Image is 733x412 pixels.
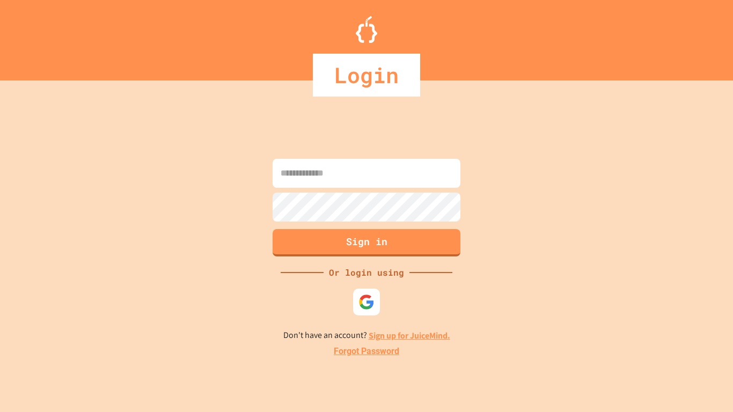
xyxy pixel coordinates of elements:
[334,345,399,358] a: Forgot Password
[324,266,409,279] div: Or login using
[356,16,377,43] img: Logo.svg
[358,294,375,310] img: google-icon.svg
[273,229,460,256] button: Sign in
[313,54,420,97] div: Login
[283,329,450,342] p: Don't have an account?
[369,330,450,341] a: Sign up for JuiceMind.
